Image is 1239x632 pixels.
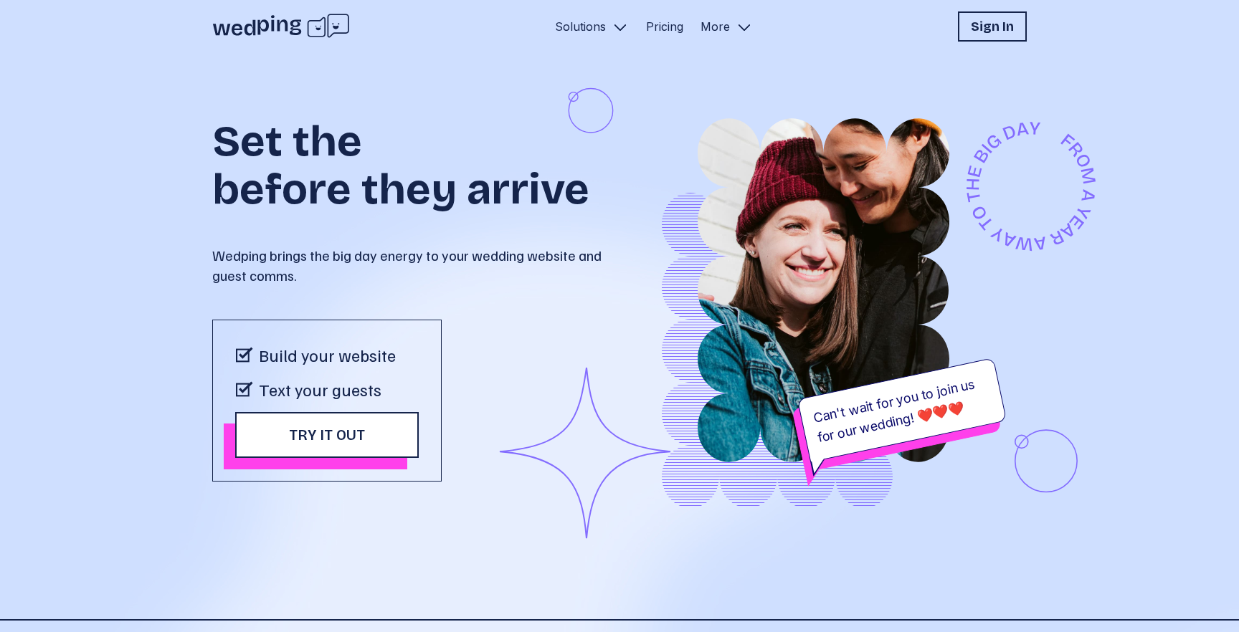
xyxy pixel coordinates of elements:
[958,11,1027,42] button: Sign In
[549,11,635,42] button: Solutions
[212,99,619,211] h1: Set the before they arrive
[289,426,365,444] span: Try it out
[646,18,683,35] a: Pricing
[555,18,606,35] p: Solutions
[797,358,1007,462] div: Can't wait for you to join us for our wedding! ❤️️️❤️️️❤️
[701,18,730,35] p: More
[259,343,396,366] p: Build your website
[619,118,1027,462] img: couple
[549,11,759,42] nav: Primary Navigation
[695,11,759,42] button: More
[212,245,619,285] p: Wedping brings the big day energy to your wedding website and guest comms.
[971,16,1014,37] h1: Sign In
[235,412,419,458] button: Try it out
[259,378,381,401] p: Text your guests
